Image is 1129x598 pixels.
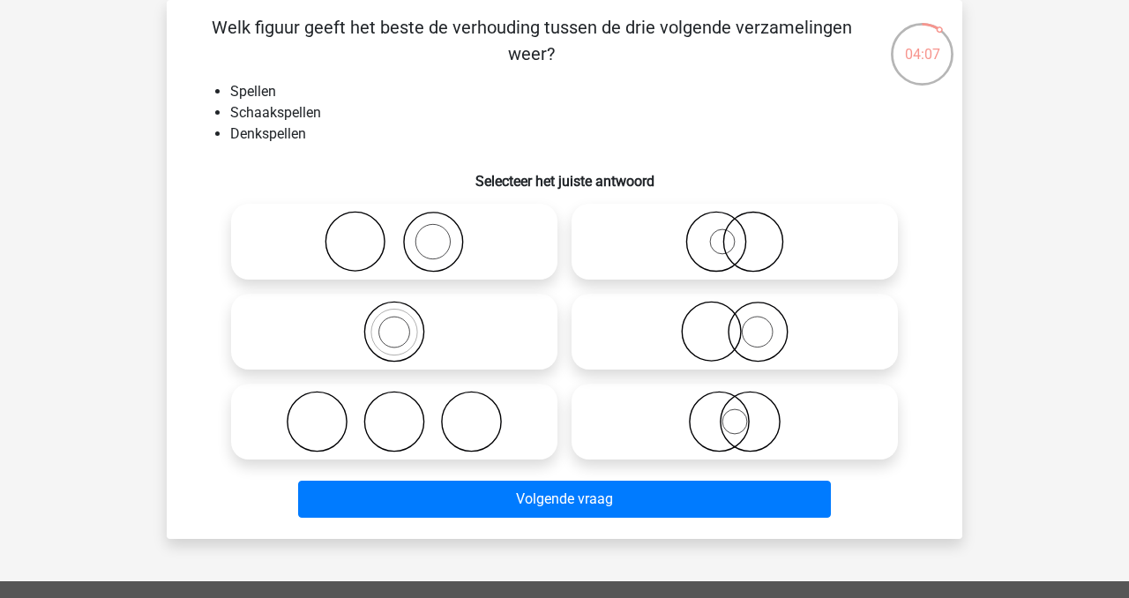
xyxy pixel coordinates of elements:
[889,21,955,65] div: 04:07
[195,159,934,190] h6: Selecteer het juiste antwoord
[230,81,934,102] li: Spellen
[298,481,832,518] button: Volgende vraag
[230,102,934,123] li: Schaakspellen
[230,123,934,145] li: Denkspellen
[195,14,868,67] p: Welk figuur geeft het beste de verhouding tussen de drie volgende verzamelingen weer?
